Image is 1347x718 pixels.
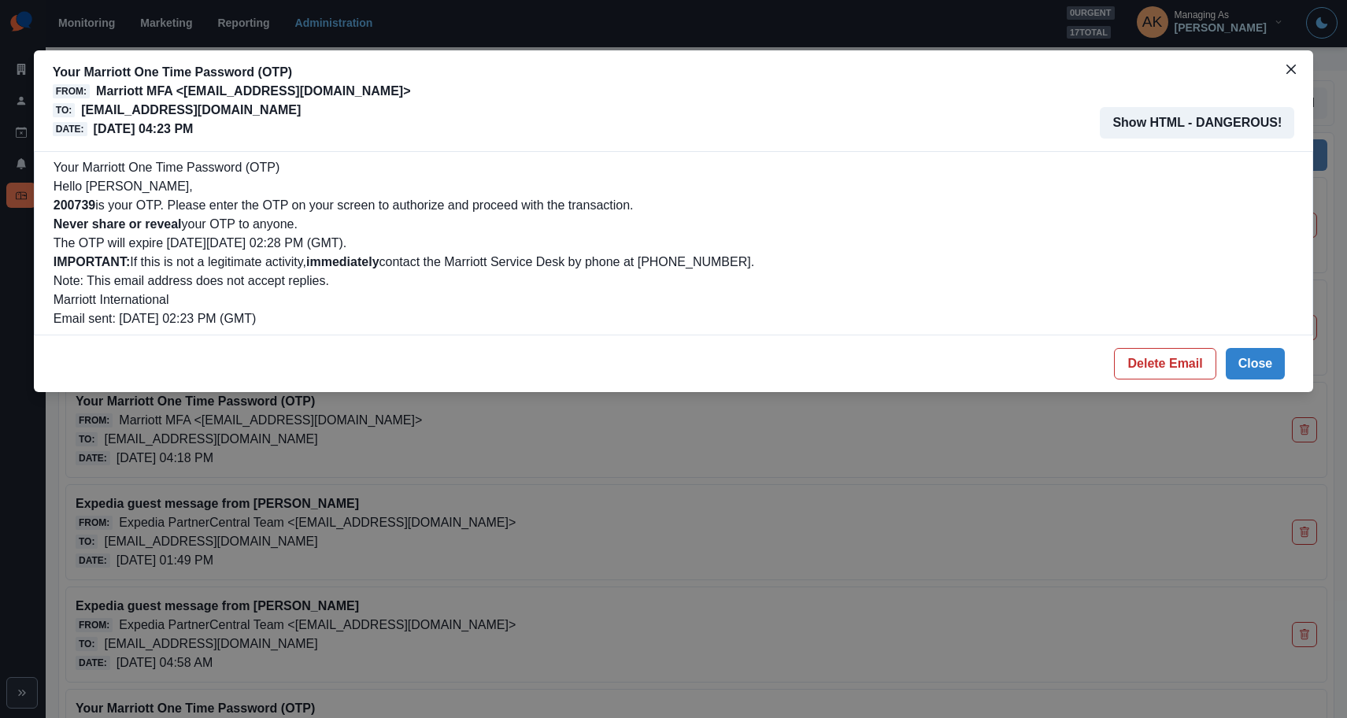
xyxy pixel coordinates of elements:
[54,309,1293,328] p: Email sent: [DATE] 02:23 PM (GMT)
[1226,348,1286,379] button: Close
[96,82,410,101] p: Marriott MFA <[EMAIL_ADDRESS][DOMAIN_NAME]>
[54,158,1293,328] div: Your Marriott One Time Password (OTP)
[54,196,1293,215] p: is your OTP. Please enter the OTP on your screen to authorize and proceed with the transaction.
[54,255,130,268] b: IMPORTANT:
[54,234,1293,253] p: The OTP will expire [DATE][DATE] 02:28 PM (GMT).
[54,291,1293,309] p: Marriott International
[54,215,1293,234] p: your OTP to anyone.
[94,120,194,139] p: [DATE] 04:23 PM
[53,63,411,82] p: Your Marriott One Time Password (OTP)
[1114,348,1216,379] button: Delete Email
[53,84,90,98] span: From:
[1100,107,1294,139] button: Show HTML - DANGEROUS!
[81,101,301,120] p: [EMAIL_ADDRESS][DOMAIN_NAME]
[306,255,379,268] b: immediately
[54,217,182,231] b: Never share or reveal
[1279,57,1304,82] button: Close
[54,272,1293,291] p: Note: This email address does not accept replies.
[54,177,1293,196] p: Hello [PERSON_NAME],
[54,253,1293,272] p: If this is not a legitimate activity, contact the Marriott Service Desk by phone at [PHONE_NUMBER].
[54,198,95,212] b: 200739
[53,103,75,117] span: To:
[53,122,87,136] span: Date:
